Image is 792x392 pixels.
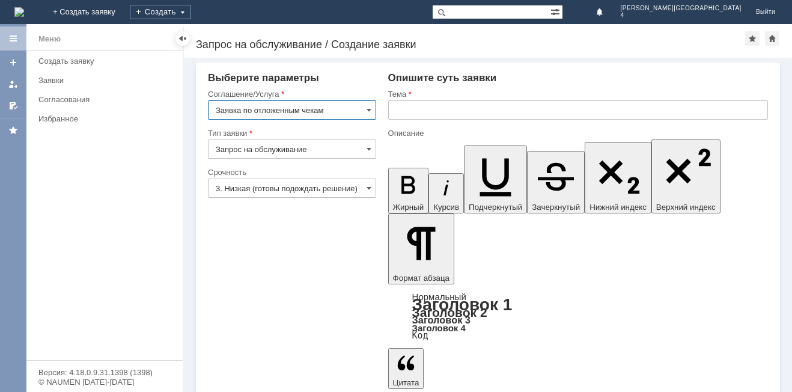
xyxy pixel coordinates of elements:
div: Описание [388,129,766,137]
a: Заявки [34,71,180,90]
div: Тема [388,90,766,98]
div: Версия: 4.18.0.9.31.1398 (1398) [38,369,171,376]
div: Запрос на обслуживание / Создание заявки [196,38,745,51]
a: Согласования [34,90,180,109]
button: Формат абзаца [388,213,454,284]
a: Создать заявку [4,53,23,72]
img: logo [14,7,24,17]
span: Нижний индекс [589,203,647,212]
span: Курсив [433,203,459,212]
span: Опишите суть заявки [388,72,497,84]
div: Формат абзаца [388,293,768,340]
div: Создать заявку [38,57,175,66]
a: Заголовок 3 [412,314,471,325]
div: Сделать домашней страницей [765,31,779,46]
button: Курсив [428,173,464,213]
div: Согласования [38,95,175,104]
a: Создать заявку [34,52,180,70]
a: Заголовок 4 [412,323,466,333]
div: Добавить в избранное [745,31,760,46]
span: Зачеркнутый [532,203,580,212]
span: Формат абзаца [393,274,449,283]
a: Мои заявки [4,75,23,94]
span: 4 [621,12,742,19]
span: Выберите параметры [208,72,319,84]
button: Нижний индекс [585,142,651,213]
a: Нормальный [412,292,466,302]
a: Заголовок 2 [412,305,487,319]
div: Заявки [38,76,175,85]
span: Верхний индекс [656,203,716,212]
button: Верхний индекс [651,139,720,213]
div: Соглашение/Услуга [208,90,374,98]
span: Подчеркнутый [469,203,522,212]
div: Создать [130,5,191,19]
button: Подчеркнутый [464,145,527,213]
div: Избранное [38,114,162,123]
div: Срочность [208,168,374,176]
span: Цитата [393,378,419,387]
button: Зачеркнутый [527,151,585,213]
div: Скрыть меню [175,31,190,46]
div: Тип заявки [208,129,374,137]
a: Код [412,330,428,341]
div: Меню [38,32,61,46]
span: Жирный [393,203,424,212]
a: Мои согласования [4,96,23,115]
button: Жирный [388,168,429,213]
span: [PERSON_NAME][GEOGRAPHIC_DATA] [621,5,742,12]
div: © NAUMEN [DATE]-[DATE] [38,378,171,386]
a: Перейти на домашнюю страницу [14,7,24,17]
a: Заголовок 1 [412,295,513,314]
span: Расширенный поиск [550,5,562,17]
button: Цитата [388,348,424,389]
